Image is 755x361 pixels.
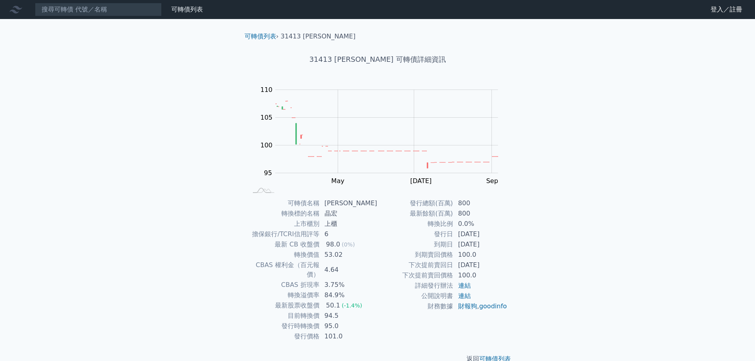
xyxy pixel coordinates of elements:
[248,239,320,250] td: 最新 CB 收盤價
[245,32,279,41] li: ›
[453,198,508,208] td: 800
[320,198,378,208] td: [PERSON_NAME]
[704,3,749,16] a: 登入／註冊
[378,291,453,301] td: 公開說明書
[320,250,378,260] td: 53.02
[281,32,356,41] li: 31413 [PERSON_NAME]
[331,177,344,185] tspan: May
[378,208,453,219] td: 最新餘額(百萬)
[453,270,508,281] td: 100.0
[248,229,320,239] td: 擔保銀行/TCRI信用評等
[378,260,453,270] td: 下次提前賣回日
[320,208,378,219] td: 晶宏
[453,301,508,311] td: ,
[458,282,471,289] a: 連結
[342,302,362,309] span: (-1.4%)
[458,302,477,310] a: 財報狗
[378,239,453,250] td: 到期日
[248,311,320,321] td: 目前轉換價
[248,260,320,280] td: CBAS 權利金（百元報價）
[260,86,273,94] tspan: 110
[453,229,508,239] td: [DATE]
[453,208,508,219] td: 800
[320,321,378,331] td: 95.0
[264,169,272,177] tspan: 95
[458,292,471,300] a: 連結
[320,331,378,342] td: 101.0
[248,331,320,342] td: 發行價格
[486,177,498,185] tspan: Sep
[325,301,342,310] div: 50.1
[378,301,453,311] td: 財務數據
[248,219,320,229] td: 上市櫃別
[248,250,320,260] td: 轉換價值
[453,239,508,250] td: [DATE]
[260,141,273,149] tspan: 100
[245,32,276,40] a: 可轉債列表
[378,281,453,291] td: 詳細發行辦法
[342,241,355,248] span: (0%)
[248,208,320,219] td: 轉換標的名稱
[453,260,508,270] td: [DATE]
[238,54,517,65] h1: 31413 [PERSON_NAME] 可轉債詳細資訊
[248,198,320,208] td: 可轉債名稱
[320,311,378,321] td: 94.5
[260,114,273,121] tspan: 105
[453,219,508,229] td: 0.0%
[320,280,378,290] td: 3.75%
[320,260,378,280] td: 4.64
[378,270,453,281] td: 下次提前賣回價格
[248,290,320,300] td: 轉換溢價率
[248,321,320,331] td: 發行時轉換價
[320,290,378,300] td: 84.9%
[256,86,510,185] g: Chart
[378,250,453,260] td: 到期賣回價格
[320,219,378,229] td: 上櫃
[410,177,432,185] tspan: [DATE]
[453,250,508,260] td: 100.0
[248,280,320,290] td: CBAS 折現率
[248,300,320,311] td: 最新股票收盤價
[325,240,342,249] div: 98.0
[378,198,453,208] td: 發行總額(百萬)
[320,229,378,239] td: 6
[479,302,507,310] a: goodinfo
[378,229,453,239] td: 發行日
[378,219,453,229] td: 轉換比例
[35,3,162,16] input: 搜尋可轉債 代號／名稱
[171,6,203,13] a: 可轉債列表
